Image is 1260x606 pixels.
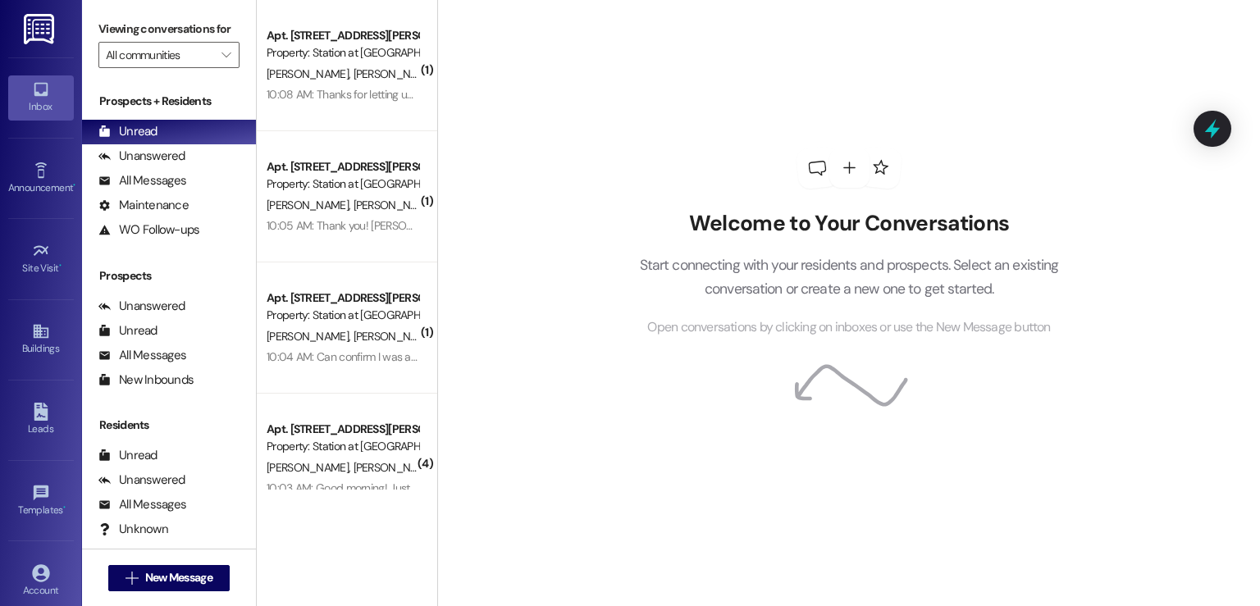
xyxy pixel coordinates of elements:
[267,175,418,193] div: Property: Station at [GEOGRAPHIC_DATA]
[267,87,443,102] div: 10:08 AM: Thanks for letting us know!
[98,347,186,364] div: All Messages
[98,322,157,339] div: Unread
[354,460,436,475] span: [PERSON_NAME]
[73,180,75,191] span: •
[8,398,74,442] a: Leads
[267,198,354,212] span: [PERSON_NAME]
[354,66,436,81] span: [PERSON_NAME]
[354,198,436,212] span: [PERSON_NAME]
[267,66,354,81] span: [PERSON_NAME]
[614,253,1084,300] p: Start connecting with your residents and prospects. Select an existing conversation or create a n...
[82,267,256,285] div: Prospects
[8,317,74,362] a: Buildings
[98,197,189,214] div: Maintenance
[8,75,74,120] a: Inbox
[267,460,354,475] span: [PERSON_NAME]
[98,472,185,489] div: Unanswered
[98,148,185,165] div: Unanswered
[267,307,418,324] div: Property: Station at [GEOGRAPHIC_DATA]
[126,572,138,585] i: 
[145,569,212,586] span: New Message
[267,158,418,175] div: Apt. [STREET_ADDRESS][PERSON_NAME]
[8,237,74,281] a: Site Visit •
[63,502,66,513] span: •
[24,14,57,44] img: ResiDesk Logo
[98,123,157,140] div: Unread
[267,329,354,344] span: [PERSON_NAME]
[98,16,240,42] label: Viewing conversations for
[98,221,199,239] div: WO Follow-ups
[267,421,418,438] div: Apt. [STREET_ADDRESS][PERSON_NAME]
[98,496,186,513] div: All Messages
[98,172,186,189] div: All Messages
[267,438,418,455] div: Property: Station at [GEOGRAPHIC_DATA]
[98,521,168,538] div: Unknown
[59,260,62,271] span: •
[267,349,818,364] div: 10:04 AM: Can confirm I was also stung last week by this! Was ~.15-.2 miles up from the enterance...
[267,218,592,233] div: 10:05 AM: Thank you! [PERSON_NAME] was stung over the weekend
[98,298,185,315] div: Unanswered
[82,93,256,110] div: Prospects + Residents
[98,447,157,464] div: Unread
[267,27,418,44] div: Apt. [STREET_ADDRESS][PERSON_NAME]
[221,48,231,62] i: 
[267,44,418,62] div: Property: Station at [GEOGRAPHIC_DATA]
[106,42,213,68] input: All communities
[82,417,256,434] div: Residents
[614,211,1084,237] h2: Welcome to Your Conversations
[98,371,194,389] div: New Inbounds
[8,559,74,604] a: Account
[354,329,436,344] span: [PERSON_NAME]
[8,479,74,523] a: Templates •
[647,317,1050,338] span: Open conversations by clicking on inboxes or use the New Message button
[108,565,230,591] button: New Message
[267,289,418,307] div: Apt. [STREET_ADDRESS][PERSON_NAME]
